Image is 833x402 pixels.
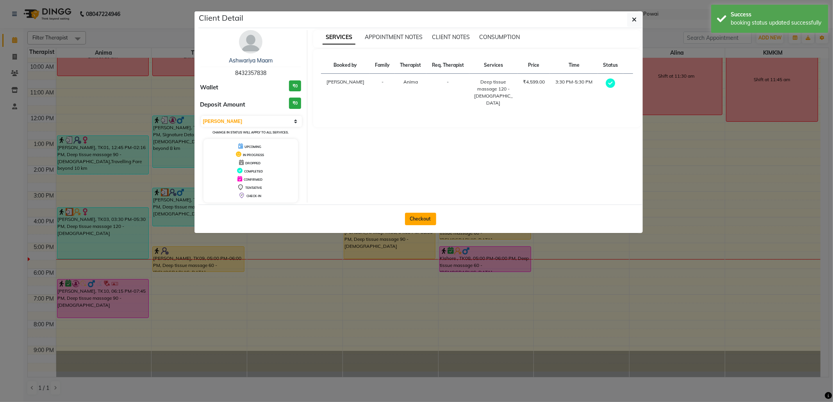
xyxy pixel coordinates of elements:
small: Change in status will apply to all services. [212,130,289,134]
th: Status [598,57,623,74]
div: booking status updated successfully [731,19,822,27]
span: Wallet [200,83,219,92]
span: CLIENT NOTES [432,34,470,41]
th: Time [550,57,598,74]
th: Req. Therapist [426,57,469,74]
span: IN PROGRESS [243,153,264,157]
div: Deep tissue massage 120 - [DEMOGRAPHIC_DATA] [474,78,513,107]
span: 8432357838 [235,69,266,76]
th: Services [469,57,518,74]
th: Family [370,57,395,74]
th: Therapist [395,57,426,74]
td: - [426,74,469,112]
span: DROPPED [245,161,260,165]
a: Ashwariya Maam [229,57,273,64]
span: TENTATIVE [245,186,262,190]
td: 3:30 PM-5:30 PM [550,74,598,112]
td: - [370,74,395,112]
h3: ₹0 [289,98,301,109]
img: avatar [239,30,262,53]
span: CHECK-IN [246,194,261,198]
span: Anima [403,79,418,85]
span: UPCOMING [244,145,261,149]
span: Deposit Amount [200,100,246,109]
span: CONSUMPTION [479,34,520,41]
h5: Client Detail [199,12,244,24]
span: CONFIRMED [244,178,262,181]
button: Checkout [405,213,436,225]
span: APPOINTMENT NOTES [365,34,423,41]
span: SERVICES [323,30,355,44]
th: Price [518,57,550,74]
td: [PERSON_NAME] [321,74,370,112]
h3: ₹0 [289,80,301,92]
div: ₹4,599.00 [523,78,546,85]
span: COMPLETED [244,169,263,173]
th: Booked by [321,57,370,74]
div: Success [731,11,822,19]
